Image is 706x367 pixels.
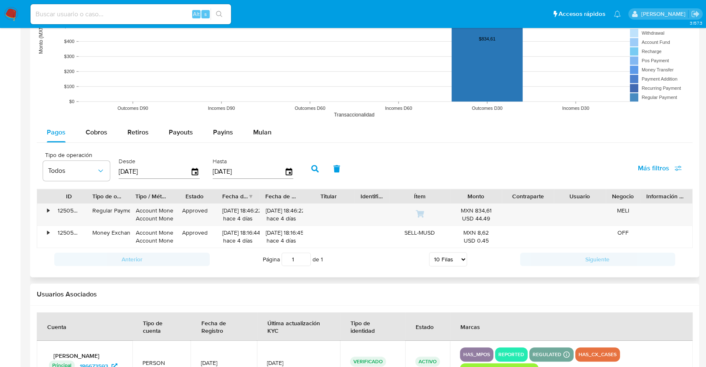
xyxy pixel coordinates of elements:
h2: Usuarios Asociados [37,290,693,299]
a: Notificaciones [614,10,621,18]
a: Salir [691,10,700,18]
button: search-icon [211,8,228,20]
span: Accesos rápidos [559,10,605,18]
input: Buscar usuario o caso... [30,9,231,20]
p: juan.tosini@mercadolibre.com [641,10,688,18]
span: s [204,10,207,18]
span: Alt [193,10,200,18]
span: 3.157.3 [689,20,702,26]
